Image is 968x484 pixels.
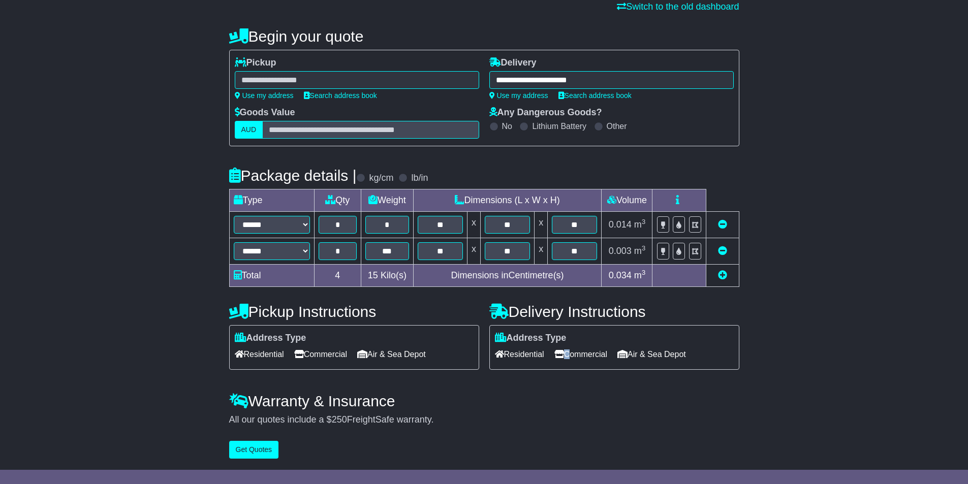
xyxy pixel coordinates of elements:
[718,270,727,280] a: Add new item
[489,303,739,320] h4: Delivery Instructions
[489,57,537,69] label: Delivery
[229,441,279,459] button: Get Quotes
[294,346,347,362] span: Commercial
[495,333,567,344] label: Address Type
[314,189,361,212] td: Qty
[617,346,686,362] span: Air & Sea Depot
[535,212,548,238] td: x
[607,121,627,131] label: Other
[229,28,739,45] h4: Begin your quote
[634,246,646,256] span: m
[361,189,414,212] td: Weight
[235,57,276,69] label: Pickup
[229,189,314,212] td: Type
[532,121,586,131] label: Lithium Battery
[314,265,361,287] td: 4
[368,270,378,280] span: 15
[502,121,512,131] label: No
[235,333,306,344] label: Address Type
[718,246,727,256] a: Remove this item
[617,2,739,12] a: Switch to the old dashboard
[413,265,602,287] td: Dimensions in Centimetre(s)
[558,91,632,100] a: Search address book
[235,107,295,118] label: Goods Value
[495,346,544,362] span: Residential
[235,346,284,362] span: Residential
[229,414,739,426] div: All our quotes include a $ FreightSafe warranty.
[467,212,480,238] td: x
[357,346,426,362] span: Air & Sea Depot
[229,167,357,184] h4: Package details |
[332,414,347,425] span: 250
[411,173,428,184] label: lb/in
[229,393,739,409] h4: Warranty & Insurance
[642,218,646,225] sup: 3
[718,219,727,230] a: Remove this item
[489,107,602,118] label: Any Dangerous Goods?
[609,246,632,256] span: 0.003
[235,91,294,100] a: Use my address
[369,173,393,184] label: kg/cm
[467,238,480,265] td: x
[489,91,548,100] a: Use my address
[229,265,314,287] td: Total
[602,189,652,212] td: Volume
[535,238,548,265] td: x
[634,219,646,230] span: m
[235,121,263,139] label: AUD
[609,270,632,280] span: 0.034
[642,244,646,252] sup: 3
[413,189,602,212] td: Dimensions (L x W x H)
[361,265,414,287] td: Kilo(s)
[304,91,377,100] a: Search address book
[634,270,646,280] span: m
[642,269,646,276] sup: 3
[554,346,607,362] span: Commercial
[609,219,632,230] span: 0.014
[229,303,479,320] h4: Pickup Instructions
